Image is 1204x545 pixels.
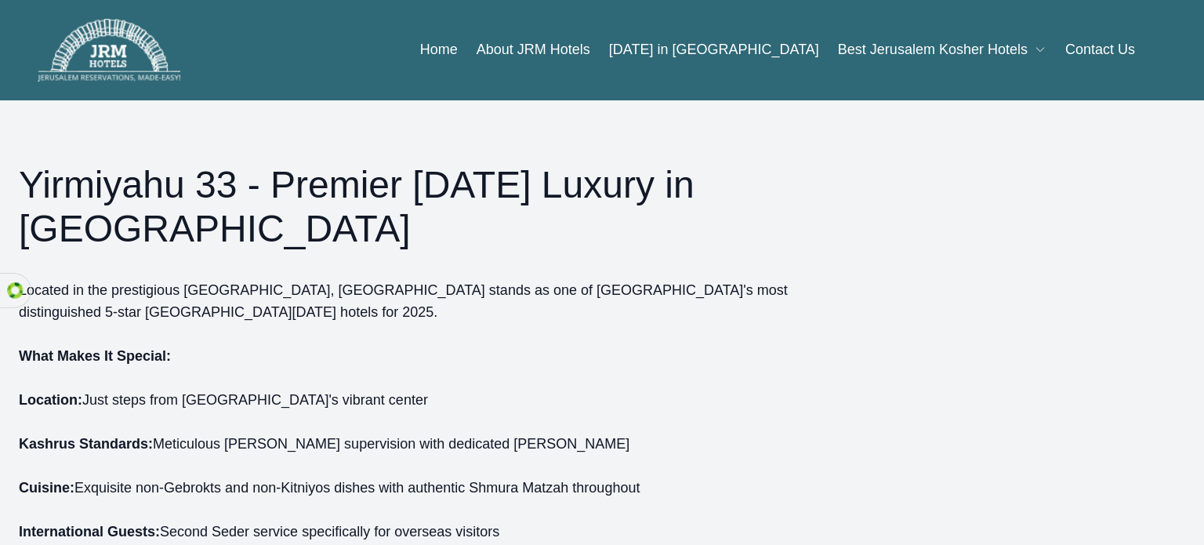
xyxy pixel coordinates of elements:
button: Best Jerusalem Kosher Hotels [838,34,1046,65]
a: About JRM Hotels [477,34,590,65]
a: Contact Us [1065,34,1135,65]
strong: International Guests: [19,524,160,540]
p: Located in the prestigious [GEOGRAPHIC_DATA], [GEOGRAPHIC_DATA] stands as one of [GEOGRAPHIC_DATA... [19,279,821,323]
strong: Location: [19,392,82,408]
strong: What Makes It Special: [19,348,171,364]
span: Best Jerusalem Kosher Hotels [838,38,1028,60]
h2: Yirmiyahu 33 - Premier [DATE] Luxury in [GEOGRAPHIC_DATA] [19,163,821,257]
a: [DATE] in [GEOGRAPHIC_DATA] [609,34,819,65]
a: Home [420,34,458,65]
strong: Cuisine: [19,480,74,496]
img: JRM Hotels [38,19,180,82]
strong: Kashrus Standards: [19,436,153,452]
